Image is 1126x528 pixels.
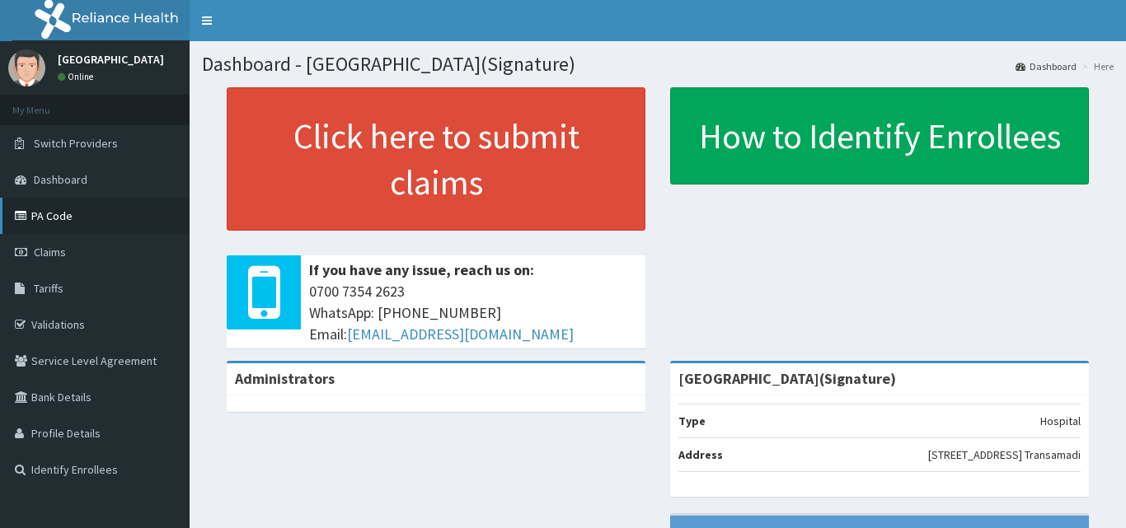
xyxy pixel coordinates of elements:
h1: Dashboard - [GEOGRAPHIC_DATA](Signature) [202,54,1114,75]
li: Here [1078,59,1114,73]
strong: [GEOGRAPHIC_DATA](Signature) [678,369,896,388]
p: Hospital [1040,413,1081,429]
p: [STREET_ADDRESS] Transamadi [928,446,1081,463]
b: Administrators [235,369,335,388]
img: User Image [8,49,45,86]
span: 0700 7354 2623 WhatsApp: [PHONE_NUMBER] Email: [309,281,637,344]
span: Switch Providers [34,136,118,151]
a: How to Identify Enrollees [670,87,1089,185]
a: Click here to submit claims [227,87,645,231]
a: Dashboard [1016,59,1077,73]
b: If you have any issue, reach us on: [309,260,534,279]
a: Online [58,71,97,82]
a: [EMAIL_ADDRESS][DOMAIN_NAME] [347,325,574,343]
b: Type [678,414,706,428]
b: Address [678,447,723,462]
span: Claims [34,245,66,259]
p: [GEOGRAPHIC_DATA] [58,54,164,65]
span: Tariffs [34,281,63,296]
span: Dashboard [34,172,87,187]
